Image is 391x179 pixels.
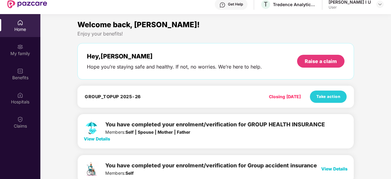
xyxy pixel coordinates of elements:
[310,91,347,103] button: Take action
[329,5,371,10] div: User
[219,2,225,8] img: svg+xml;base64,PHN2ZyBpZD0iSGVscC0zMngzMiIgeG1sbnM9Imh0dHA6Ly93d3cudzMub3JnLzIwMDAvc3ZnIiB3aWR0aD...
[84,120,99,136] img: svg+xml;base64,PHN2ZyB4bWxucz0iaHR0cDovL3d3dy53My5vcmcvMjAwMC9zdmciIHdpZHRoPSIxMzIuNzYzIiBoZWlnaH...
[17,20,23,26] img: svg+xml;base64,PHN2ZyBpZD0iSG9tZSIgeG1sbnM9Imh0dHA6Ly93d3cudzMub3JnLzIwMDAvc3ZnIiB3aWR0aD0iMjAiIG...
[77,31,354,37] div: Enjoy your benefits!
[269,93,301,100] div: Closing [DATE]
[85,94,141,100] h4: GROUP_TOPUP 2025-26
[77,20,200,29] span: Welcome back, [PERSON_NAME]!
[316,94,341,100] span: Take action
[228,2,243,7] div: Get Help
[105,121,325,128] span: You have completed your enrolment/verification for GROUP HEALTH INSURANCE
[273,2,316,7] div: Tredence Analytics Solutions Private Limited
[105,161,317,177] div: Members:
[84,136,110,141] span: View Details
[87,64,262,70] div: Hope you’re staying safe and healthy. If not, no worries. We’re here to help.
[264,1,268,8] span: T
[7,0,47,8] img: New Pazcare Logo
[125,170,134,176] b: Self
[105,120,325,136] div: Members:
[17,116,23,122] img: svg+xml;base64,PHN2ZyBpZD0iQ2xhaW0iIHhtbG5zPSJodHRwOi8vd3d3LnczLm9yZy8yMDAwL3N2ZyIgd2lkdGg9IjIwIi...
[17,68,23,74] img: svg+xml;base64,PHN2ZyBpZD0iQmVuZWZpdHMiIHhtbG5zPSJodHRwOi8vd3d3LnczLm9yZy8yMDAwL3N2ZyIgd2lkdGg9Ij...
[105,162,317,169] span: You have completed your enrolment/verification for Group accident insurance
[125,129,190,135] b: Self | Spouse | Mother | Father
[17,44,23,50] img: svg+xml;base64,PHN2ZyB3aWR0aD0iMjAiIGhlaWdodD0iMjAiIHZpZXdCb3g9IjAgMCAyMCAyMCIgZmlsbD0ibm9uZSIgeG...
[87,53,262,60] div: Hey, [PERSON_NAME]
[84,161,99,177] img: svg+xml;base64,PHN2ZyB4bWxucz0iaHR0cDovL3d3dy53My5vcmcvMjAwMC9zdmciIHdpZHRoPSIxMzIuNzYzIiBoZWlnaH...
[305,58,337,65] div: Raise a claim
[321,166,348,171] span: View Details
[378,2,382,7] img: svg+xml;base64,PHN2ZyBpZD0iRHJvcGRvd24tMzJ4MzIiIHhtbG5zPSJodHRwOi8vd3d3LnczLm9yZy8yMDAwL3N2ZyIgd2...
[17,92,23,98] img: svg+xml;base64,PHN2ZyBpZD0iSG9zcGl0YWxzIiB4bWxucz0iaHR0cDovL3d3dy53My5vcmcvMjAwMC9zdmciIHdpZHRoPS...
